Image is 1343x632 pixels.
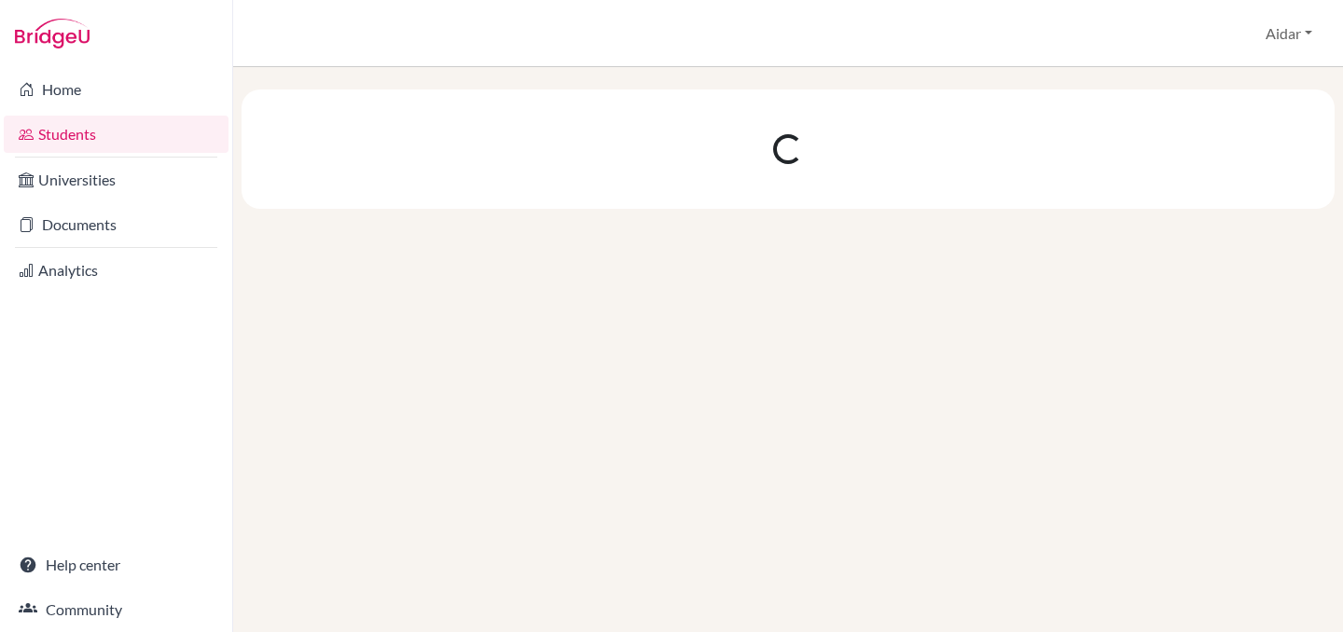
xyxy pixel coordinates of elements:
[4,71,228,108] a: Home
[1257,16,1321,51] button: Aidar
[15,19,90,48] img: Bridge-U
[4,252,228,289] a: Analytics
[4,591,228,628] a: Community
[4,161,228,199] a: Universities
[4,206,228,243] a: Documents
[4,546,228,584] a: Help center
[4,116,228,153] a: Students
